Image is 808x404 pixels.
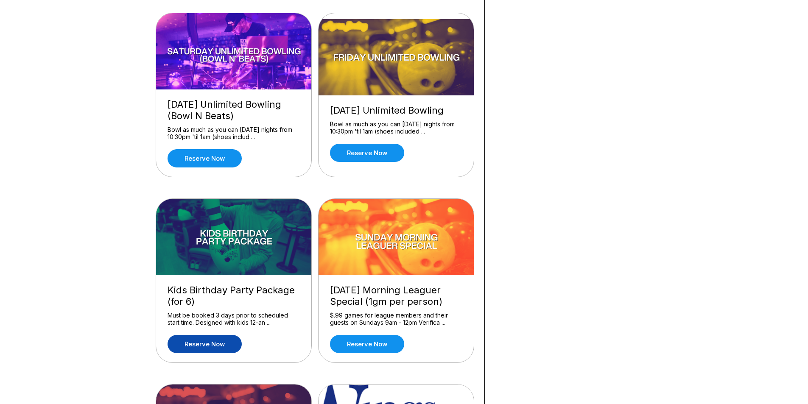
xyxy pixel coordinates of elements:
[330,144,404,162] a: Reserve now
[330,312,462,326] div: $.99 games for league members and their guests on Sundays 9am - 12pm Verifica ...
[330,335,404,353] a: Reserve now
[168,312,300,326] div: Must be booked 3 days prior to scheduled start time. Designed with kids 12-an ...
[168,99,300,122] div: [DATE] Unlimited Bowling (Bowl N Beats)
[168,284,300,307] div: Kids Birthday Party Package (for 6)
[319,199,475,275] img: Sunday Morning Leaguer Special (1gm per person)
[156,13,312,89] img: Saturday Unlimited Bowling (Bowl N Beats)
[330,105,462,116] div: [DATE] Unlimited Bowling
[168,149,242,167] a: Reserve now
[168,126,300,141] div: Bowl as much as you can [DATE] nights from 10:30pm 'til 1am (shoes includ ...
[156,199,312,275] img: Kids Birthday Party Package (for 6)
[330,284,462,307] div: [DATE] Morning Leaguer Special (1gm per person)
[319,19,475,95] img: Friday Unlimited Bowling
[330,120,462,135] div: Bowl as much as you can [DATE] nights from 10:30pm 'til 1am (shoes included ...
[168,335,242,353] a: Reserve now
